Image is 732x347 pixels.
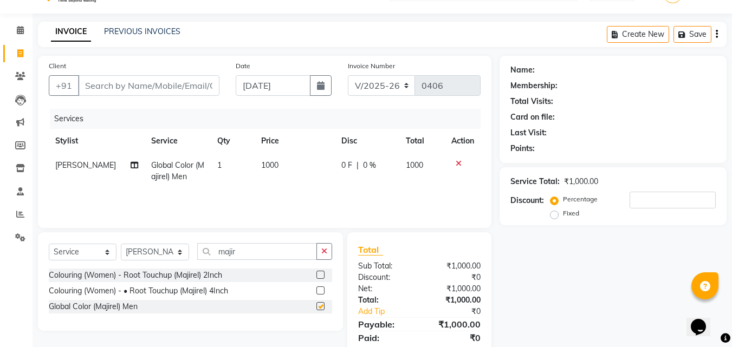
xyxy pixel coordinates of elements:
[419,260,489,272] div: ₹1,000.00
[350,260,419,272] div: Sub Total:
[350,294,419,306] div: Total:
[406,160,423,170] span: 1000
[510,195,544,206] div: Discount:
[350,272,419,283] div: Discount:
[510,143,535,154] div: Points:
[145,129,211,153] th: Service
[341,160,352,171] span: 0 F
[510,96,553,107] div: Total Visits:
[350,318,419,331] div: Payable:
[563,194,598,204] label: Percentage
[55,160,116,170] span: [PERSON_NAME]
[217,160,222,170] span: 1
[419,294,489,306] div: ₹1,000.00
[445,129,481,153] th: Action
[686,304,721,336] iframe: chat widget
[510,64,535,76] div: Name:
[431,306,489,317] div: ₹0
[563,208,579,218] label: Fixed
[211,129,255,153] th: Qty
[350,331,419,344] div: Paid:
[49,61,66,71] label: Client
[419,272,489,283] div: ₹0
[236,61,250,71] label: Date
[607,26,669,43] button: Create New
[350,306,431,317] a: Add Tip
[357,160,359,171] span: |
[510,176,560,187] div: Service Total:
[510,112,555,123] div: Card on file:
[419,331,489,344] div: ₹0
[419,318,489,331] div: ₹1,000.00
[348,61,395,71] label: Invoice Number
[358,244,383,256] span: Total
[335,129,399,153] th: Disc
[49,285,228,297] div: Colouring (Women) - • Root Touchup (Majirel) 4Inch
[419,283,489,294] div: ₹1,000.00
[49,129,145,153] th: Stylist
[510,80,558,91] div: Membership:
[49,270,222,281] div: Colouring (Women) - Root Touchup (Majirel) 2Inch
[104,27,180,36] a: PREVIOUS INVOICES
[255,129,335,153] th: Price
[49,75,79,96] button: +91
[51,22,91,42] a: INVOICE
[350,283,419,294] div: Net:
[510,127,547,139] div: Last Visit:
[197,243,317,260] input: Search or Scan
[50,109,489,129] div: Services
[363,160,376,171] span: 0 %
[78,75,219,96] input: Search by Name/Mobile/Email/Code
[673,26,711,43] button: Save
[151,160,204,181] span: Global Color (Majirel) Men
[399,129,445,153] th: Total
[49,301,138,312] div: Global Color (Majirel) Men
[564,176,598,187] div: ₹1,000.00
[261,160,278,170] span: 1000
